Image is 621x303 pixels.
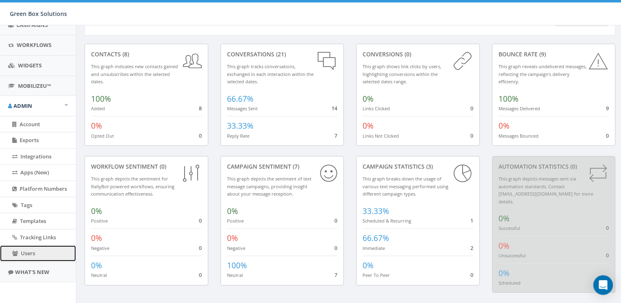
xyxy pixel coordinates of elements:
span: 100% [91,94,111,104]
small: This graph depicts the sentiment of text message campaigns, providing insight about your message ... [227,176,312,197]
span: 14 [332,105,337,112]
small: This graph depicts messages sent via automation standards. Contact [EMAIL_ADDRESS][DOMAIN_NAME] f... [499,176,593,205]
small: Opted Out [91,133,114,139]
span: 66.67% [227,94,254,104]
span: Admin [13,102,32,109]
small: This graph reveals undelivered messages, reflecting the campaign's delivery efficiency. [499,63,587,85]
h2: Dashboard [91,13,153,27]
small: Scheduled & Recurring [363,218,411,224]
span: 0% [363,260,374,271]
span: 0% [499,213,510,224]
div: Bounce Rate [499,50,609,58]
span: 0% [91,260,102,271]
span: 0% [227,206,238,216]
span: 0% [363,120,374,131]
span: 0 [199,217,202,224]
span: Users [21,250,35,257]
span: 7 [334,132,337,139]
span: Account [20,120,40,128]
span: 100% [227,260,247,271]
span: Campaigns [16,21,48,29]
small: Successful [499,225,520,231]
small: Links Clicked [363,105,390,111]
span: 0% [363,94,374,104]
span: Green Box Solutions [10,10,67,18]
span: 33.33% [227,120,254,131]
small: Scheduled [499,280,521,286]
span: 100% [499,94,519,104]
span: (21) [274,50,286,58]
span: 0% [499,268,510,278]
small: Positive [91,218,108,224]
span: 8 [199,105,202,112]
span: (3) [425,163,433,170]
span: Widgets [18,62,42,69]
small: Messages Bounced [499,133,539,139]
span: 0 [606,132,609,139]
div: Campaign Sentiment [227,163,338,171]
span: 0 [334,217,337,224]
span: Platform Numbers [20,185,67,192]
div: conversions [363,50,473,58]
small: Added [91,105,105,111]
span: Workflows [17,41,51,49]
span: (0) [569,163,577,170]
div: Open Intercom Messenger [593,275,613,295]
span: 0 [470,271,473,278]
span: What's New [15,268,49,276]
small: Peer To Peer [363,272,390,278]
span: 0 [199,132,202,139]
span: (8) [121,50,129,58]
small: Positive [227,218,244,224]
small: This graph depicts the sentiment for RallyBot-powered workflows, ensuring communication effective... [91,176,174,197]
span: 0 [606,224,609,232]
small: Neutral [91,272,107,278]
small: Reply Rate [227,133,249,139]
span: 0% [91,233,102,243]
span: Apps (New) [20,169,49,176]
small: Negative [91,245,109,251]
span: Tracking Links [20,234,56,241]
span: 9 [606,105,609,112]
span: 0% [91,120,102,131]
span: (7) [291,163,299,170]
small: Immediate [363,245,385,251]
div: contacts [91,50,202,58]
span: 1 [470,217,473,224]
span: 7 [334,271,337,278]
small: This graph breaks down the usage of various text messaging performed using different campaign types. [363,176,448,197]
span: Tags [21,201,32,209]
span: 0 [334,244,337,252]
small: This graph shows link clicks by users, highlighting conversions within the selected dates range. [363,63,441,85]
small: Negative [227,245,245,251]
span: 0 [199,244,202,252]
span: 0% [499,241,510,251]
span: Templates [20,217,46,225]
small: Messages Sent [227,105,258,111]
div: conversations [227,50,338,58]
span: 0 [606,252,609,259]
div: Workflow Sentiment [91,163,202,171]
small: Links Not Clicked [363,133,399,139]
span: Exports [20,136,39,144]
span: 2 [470,244,473,252]
span: 0% [91,206,102,216]
span: 0 [199,271,202,278]
small: Unsuccessful [499,252,526,258]
div: Campaign Statistics [363,163,473,171]
small: This graph tracks conversations, exchanged in each interaction within the selected dates. [227,63,314,85]
div: Automation Statistics [499,163,609,171]
span: 33.33% [363,206,389,216]
span: Integrations [20,153,51,160]
span: MobilizeU™ [18,82,51,89]
small: Messages Delivered [499,105,540,111]
small: This graph indicates new contacts gained and unsubscribes within the selected dates. [91,63,178,85]
span: (9) [538,50,546,58]
span: 0% [227,233,238,243]
span: 0 [470,132,473,139]
span: 66.67% [363,233,389,243]
span: (0) [403,50,411,58]
span: 0 [470,105,473,112]
span: 0% [499,120,510,131]
span: (0) [158,163,166,170]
